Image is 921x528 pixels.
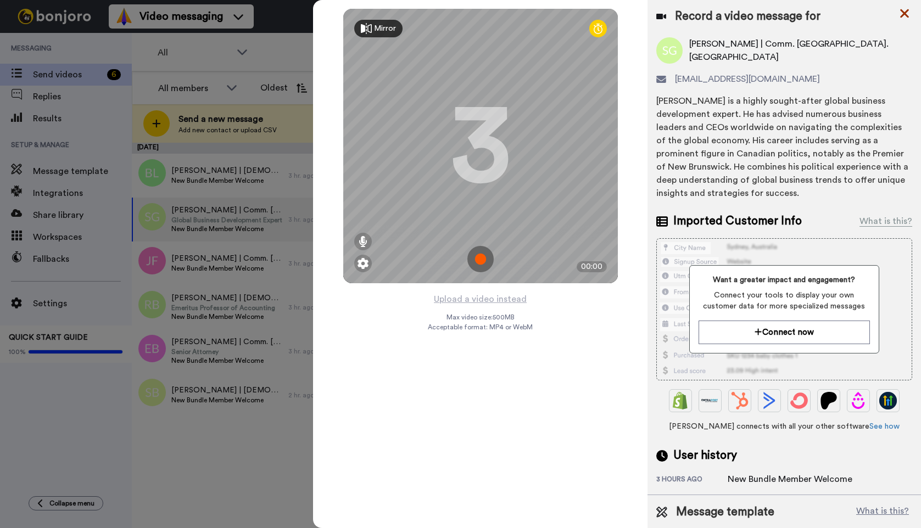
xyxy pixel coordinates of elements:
img: Shopify [672,392,689,409]
div: 3 hours ago [656,475,728,486]
img: ic_record_start.svg [467,246,494,272]
img: GoHighLevel [879,392,897,409]
div: 3 [450,105,511,187]
span: Message template [676,504,774,520]
img: ic_gear.svg [358,258,369,269]
button: What is this? [853,504,912,520]
img: Drip [850,392,867,409]
div: [PERSON_NAME] is a highly sought-after global business development expert. He has advised numerou... [656,94,912,200]
img: Hubspot [731,392,749,409]
button: Connect now [699,321,870,344]
button: Upload a video instead [431,292,530,306]
span: Connect your tools to display your own customer data for more specialized messages [699,290,870,312]
span: User history [673,447,737,464]
img: Patreon [820,392,838,409]
img: ActiveCampaign [761,392,778,409]
img: ConvertKit [790,392,808,409]
a: See how [869,423,900,430]
span: Want a greater impact and engagement? [699,274,870,285]
div: What is this? [859,215,912,228]
span: Imported Customer Info [673,213,802,229]
span: [EMAIL_ADDRESS][DOMAIN_NAME] [675,72,820,86]
span: [PERSON_NAME] connects with all your other software [656,421,912,432]
div: 00:00 [577,261,607,272]
span: Acceptable format: MP4 or WebM [428,323,533,332]
img: Ontraport [701,392,719,409]
div: New Bundle Member Welcome [728,473,852,486]
span: Max video size: 500 MB [446,313,515,322]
